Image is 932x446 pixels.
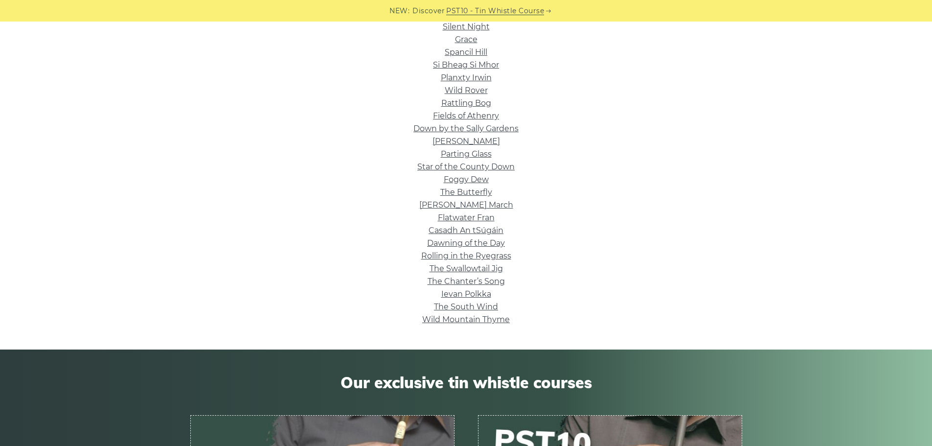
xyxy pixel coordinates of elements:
a: Si­ Bheag Si­ Mhor [433,60,499,70]
a: Grace [455,35,477,44]
a: Rolling in the Ryegrass [421,251,511,260]
a: [PERSON_NAME] [432,137,500,146]
a: Silent Night [443,22,490,31]
a: Dawning of the Day [427,238,505,248]
span: NEW: [389,5,409,17]
a: The Swallowtail Jig [430,264,503,273]
a: Casadh An tSúgáin [429,226,503,235]
a: Flatwater Fran [438,213,495,222]
span: Our exclusive tin whistle courses [190,373,742,392]
a: PST10 - Tin Whistle Course [446,5,544,17]
a: Parting Glass [441,149,492,159]
a: The South Wind [434,302,498,311]
span: Discover [412,5,445,17]
a: The Butterfly [440,188,492,197]
a: The Chanter’s Song [428,277,505,286]
a: Ievan Polkka [441,289,491,299]
a: Fields of Athenry [433,111,499,120]
a: Planxty Irwin [441,73,492,82]
a: Rattling Bog [441,98,491,108]
a: Star of the County Down [417,162,515,171]
a: [PERSON_NAME] March [419,200,513,210]
a: Foggy Dew [444,175,489,184]
a: Wild Mountain Thyme [422,315,510,324]
a: Down by the Sally Gardens [413,124,519,133]
a: Spancil Hill [445,47,487,57]
a: Wild Rover [445,86,488,95]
